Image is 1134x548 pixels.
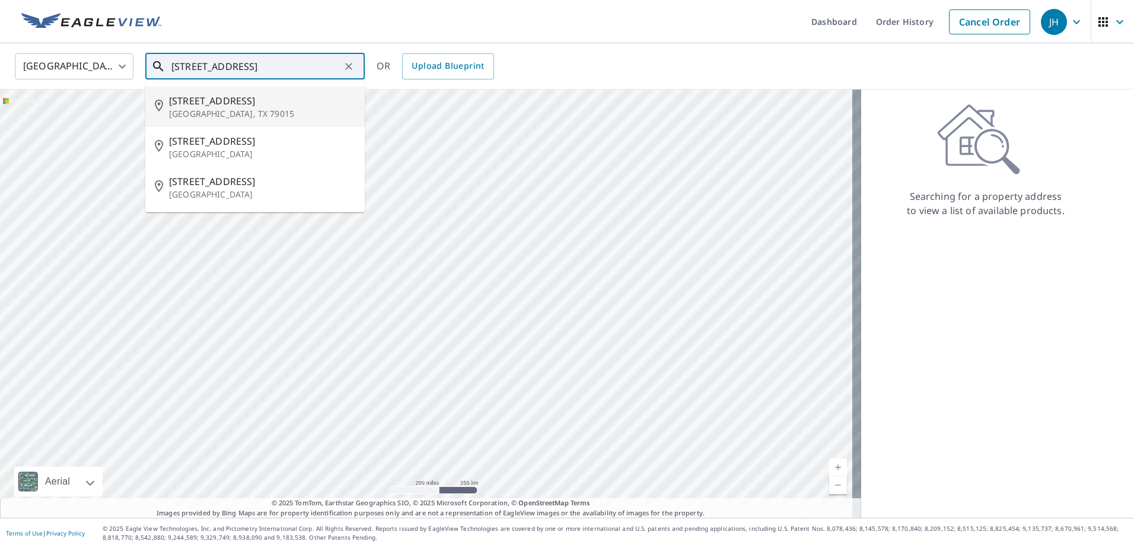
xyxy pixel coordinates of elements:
[829,476,847,494] a: Current Level 5, Zoom Out
[949,9,1030,34] a: Cancel Order
[169,134,355,148] span: [STREET_ADDRESS]
[21,13,161,31] img: EV Logo
[103,524,1128,542] p: © 2025 Eagle View Technologies, Inc. and Pictometry International Corp. All Rights Reserved. Repo...
[169,189,355,200] p: [GEOGRAPHIC_DATA]
[1041,9,1067,35] div: JH
[169,108,355,120] p: [GEOGRAPHIC_DATA], TX 79015
[377,53,494,79] div: OR
[169,94,355,108] span: [STREET_ADDRESS]
[402,53,493,79] a: Upload Blueprint
[340,58,357,75] button: Clear
[272,498,590,508] span: © 2025 TomTom, Earthstar Geographics SIO, © 2025 Microsoft Corporation, ©
[906,189,1065,218] p: Searching for a property address to view a list of available products.
[171,50,340,83] input: Search by address or latitude-longitude
[42,467,74,496] div: Aerial
[518,498,568,507] a: OpenStreetMap
[169,174,355,189] span: [STREET_ADDRESS]
[169,148,355,160] p: [GEOGRAPHIC_DATA]
[571,498,590,507] a: Terms
[46,529,85,537] a: Privacy Policy
[6,530,85,537] p: |
[14,467,103,496] div: Aerial
[412,59,484,74] span: Upload Blueprint
[829,458,847,476] a: Current Level 5, Zoom In
[15,50,133,83] div: [GEOGRAPHIC_DATA]
[6,529,43,537] a: Terms of Use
